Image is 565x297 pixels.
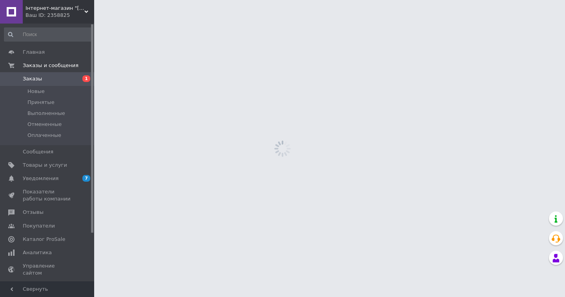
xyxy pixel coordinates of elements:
[23,175,58,182] span: Уведомления
[23,62,78,69] span: Заказы и сообщения
[27,132,61,139] span: Оплаченные
[27,110,65,117] span: Выполненные
[23,249,52,256] span: Аналитика
[26,5,84,12] span: Інтернет-магазин "BabyBoots.prom.ua"
[23,236,65,243] span: Каталог ProSale
[27,99,55,106] span: Принятые
[4,27,93,42] input: Поиск
[23,262,73,277] span: Управление сайтом
[26,12,94,19] div: Ваш ID: 2358825
[23,188,73,202] span: Показатели работы компании
[82,75,90,82] span: 1
[27,88,45,95] span: Новые
[23,49,45,56] span: Главная
[82,175,90,182] span: 7
[23,162,67,169] span: Товары и услуги
[23,222,55,230] span: Покупатели
[23,75,42,82] span: Заказы
[23,209,44,216] span: Отзывы
[27,121,62,128] span: Отмененные
[23,148,53,155] span: Сообщения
